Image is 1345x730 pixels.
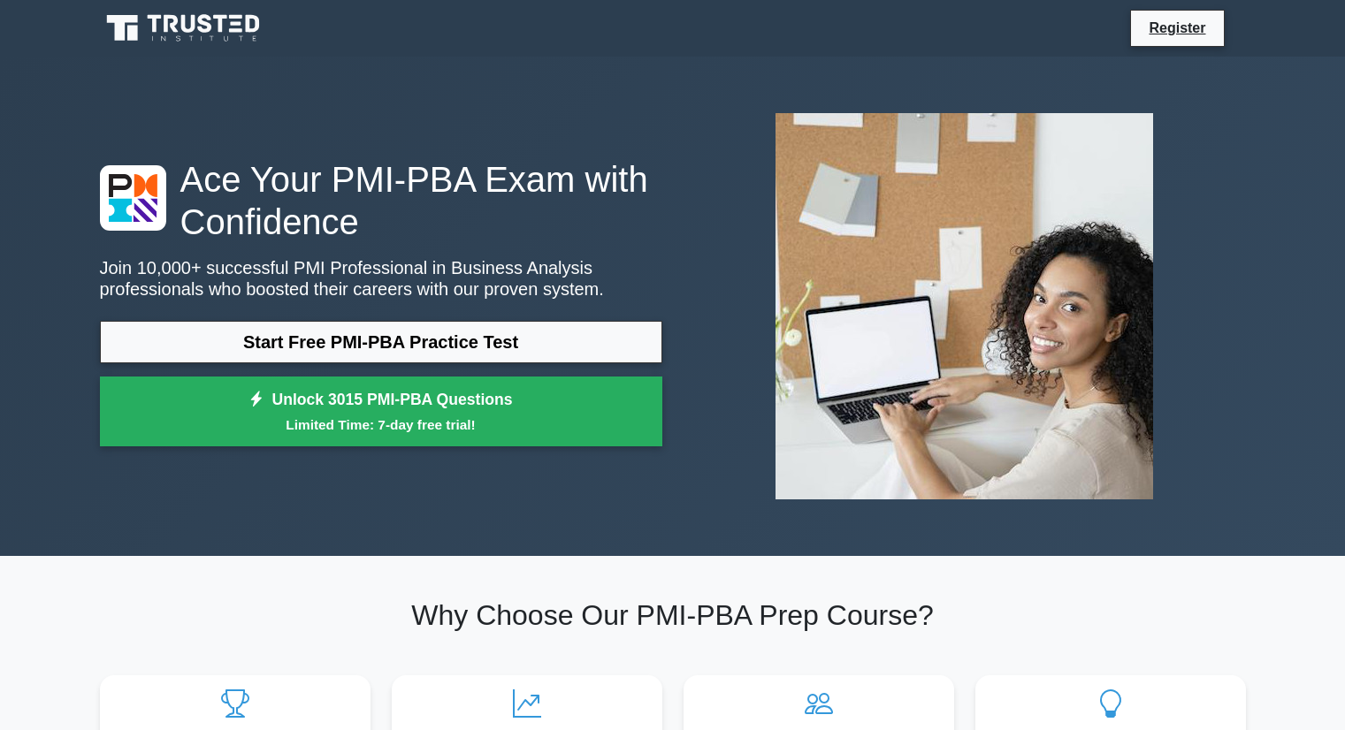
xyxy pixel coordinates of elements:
p: Join 10,000+ successful PMI Professional in Business Analysis professionals who boosted their car... [100,257,662,300]
small: Limited Time: 7-day free trial! [122,414,640,435]
a: Register [1138,17,1216,39]
h2: Why Choose Our PMI-PBA Prep Course? [100,598,1246,632]
a: Start Free PMI-PBA Practice Test [100,321,662,363]
h1: Ace Your PMI-PBA Exam with Confidence [100,158,662,243]
a: Unlock 3015 PMI-PBA QuestionsLimited Time: 7-day free trial! [100,376,662,447]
